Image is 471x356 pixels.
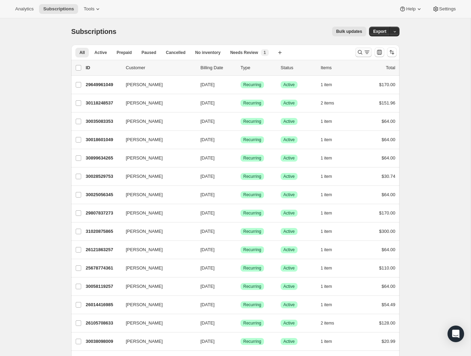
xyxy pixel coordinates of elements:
span: [DATE] [200,339,215,344]
span: $64.00 [381,137,395,142]
p: 30118248537 [86,100,120,107]
span: 1 item [321,82,332,88]
div: 26121863257[PERSON_NAME][DATE]SuccessRecurringSuccessActive1 item$64.00 [86,245,395,255]
span: Active [283,174,295,179]
p: 31020875865 [86,228,120,235]
span: 1 item [321,155,332,161]
span: Subscriptions [43,6,74,12]
span: [PERSON_NAME] [126,118,163,125]
button: [PERSON_NAME] [122,336,191,347]
span: $64.00 [381,155,395,161]
span: Tools [84,6,94,12]
span: Prepaid [116,50,132,55]
div: Type [241,64,275,71]
p: Billing Date [200,64,235,71]
button: [PERSON_NAME] [122,299,191,310]
button: Bulk updates [332,27,366,36]
span: $64.00 [381,284,395,289]
button: [PERSON_NAME] [122,244,191,255]
button: 1 item [321,117,340,126]
button: [PERSON_NAME] [122,189,191,200]
div: 29807837273[PERSON_NAME][DATE]SuccessRecurringSuccessActive1 item$170.00 [86,208,395,218]
span: [DATE] [200,137,215,142]
span: [PERSON_NAME] [126,265,163,272]
p: 30899634265 [86,155,120,162]
button: 1 item [321,208,340,218]
span: 1 [264,50,266,55]
span: Recurring [243,100,261,106]
p: 25678774361 [86,265,120,272]
button: [PERSON_NAME] [122,226,191,237]
span: Active [283,320,295,326]
button: Search and filter results [355,47,372,57]
div: 30118248537[PERSON_NAME][DATE]SuccessRecurringSuccessActive2 items$151.96 [86,98,395,108]
div: 29649961049[PERSON_NAME][DATE]SuccessRecurringSuccessActive1 item$170.00 [86,80,395,90]
p: 30028529753 [86,173,120,180]
button: Analytics [11,4,38,14]
span: 1 item [321,247,332,253]
p: 30018601049 [86,136,120,143]
span: [PERSON_NAME] [126,81,163,88]
p: 29649961049 [86,81,120,88]
span: [DATE] [200,229,215,234]
span: [PERSON_NAME] [126,246,163,253]
span: Active [283,284,295,289]
button: Settings [428,4,460,14]
span: [PERSON_NAME] [126,173,163,180]
span: Paused [141,50,156,55]
span: [PERSON_NAME] [126,283,163,290]
button: 1 item [321,263,340,273]
p: 26105708633 [86,320,120,327]
span: Active [283,339,295,344]
span: Active [283,119,295,124]
span: Help [406,6,415,12]
button: [PERSON_NAME] [122,318,191,329]
span: $110.00 [379,265,395,271]
p: 30025056345 [86,191,120,198]
span: Active [283,155,295,161]
span: [DATE] [200,302,215,307]
span: Recurring [243,155,261,161]
span: [DATE] [200,210,215,216]
span: [DATE] [200,174,215,179]
span: [PERSON_NAME] [126,228,163,235]
span: $170.00 [379,82,395,87]
button: Tools [79,4,105,14]
button: Create new view [274,48,285,57]
span: Active [283,210,295,216]
span: Active [283,265,295,271]
button: Sort the results [387,47,397,57]
button: 1 item [321,135,340,145]
span: 1 item [321,265,332,271]
button: 1 item [321,190,340,200]
button: [PERSON_NAME] [122,263,191,274]
div: 30025056345[PERSON_NAME][DATE]SuccessRecurringSuccessActive1 item$64.00 [86,190,395,200]
span: 1 item [321,192,332,198]
span: [DATE] [200,82,215,87]
span: $64.00 [381,119,395,124]
span: Export [373,29,386,34]
span: 1 item [321,302,332,308]
span: $30.74 [381,174,395,179]
button: Subscriptions [39,4,78,14]
span: Active [283,229,295,234]
span: Subscriptions [71,28,116,35]
span: $54.49 [381,302,395,307]
span: [PERSON_NAME] [126,191,163,198]
span: [PERSON_NAME] [126,338,163,345]
span: [DATE] [200,192,215,197]
span: Recurring [243,174,261,179]
p: 30035083353 [86,118,120,125]
span: [DATE] [200,155,215,161]
span: [PERSON_NAME] [126,210,163,217]
button: [PERSON_NAME] [122,98,191,109]
button: 2 items [321,318,342,328]
span: [PERSON_NAME] [126,320,163,327]
p: Status [281,64,315,71]
button: [PERSON_NAME] [122,116,191,127]
button: Help [395,4,426,14]
p: Customer [126,64,195,71]
button: [PERSON_NAME] [122,79,191,90]
span: [PERSON_NAME] [126,136,163,143]
div: 30028529753[PERSON_NAME][DATE]SuccessRecurringSuccessActive1 item$30.74 [86,172,395,181]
